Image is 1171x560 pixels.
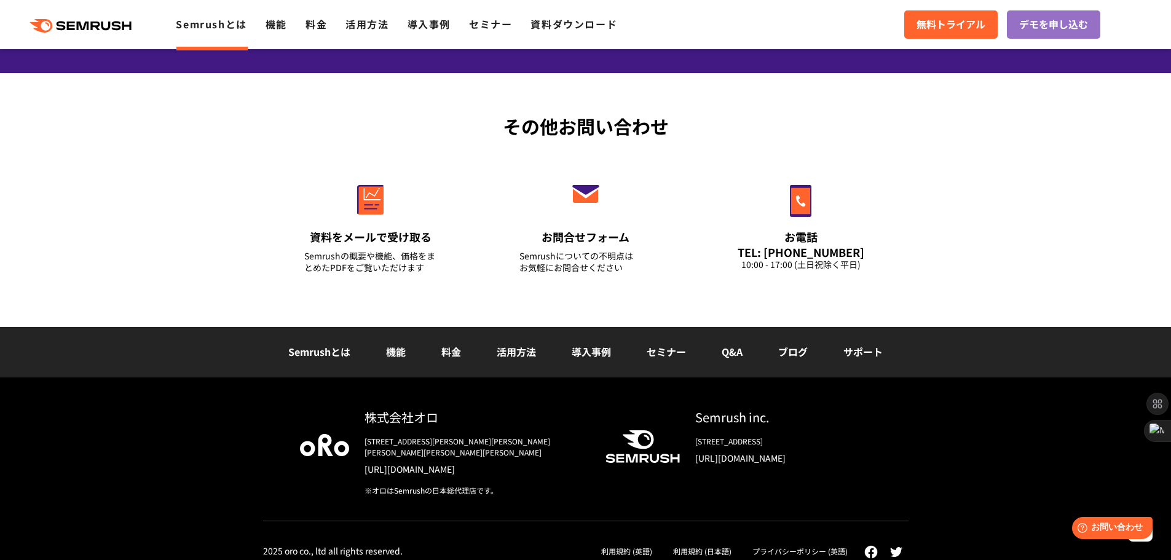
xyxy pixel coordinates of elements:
[735,245,867,259] div: TEL: [PHONE_NUMBER]
[263,545,403,556] div: 2025 oro co., ltd all rights reserved.
[917,17,985,33] span: 無料トライアル
[306,17,327,31] a: 料金
[497,344,536,359] a: 活用方法
[278,159,463,289] a: 資料をメールで受け取る Semrushの概要や機能、価格をまとめたPDFをご覧いただけます
[647,344,686,359] a: セミナー
[778,344,808,359] a: ブログ
[365,408,586,426] div: 株式会社オロ
[752,546,848,556] a: プライバシーポリシー (英語)
[695,452,872,464] a: [URL][DOMAIN_NAME]
[519,229,652,245] div: お問合せフォーム
[1062,512,1157,546] iframe: Help widget launcher
[288,344,350,359] a: Semrushとは
[441,344,461,359] a: 料金
[735,259,867,270] div: 10:00 - 17:00 (土日祝除く平日)
[722,344,743,359] a: Q&A
[469,17,512,31] a: セミナー
[864,545,878,559] img: facebook
[695,436,872,447] div: [STREET_ADDRESS]
[300,434,349,456] img: oro company
[263,112,909,140] div: その他お問い合わせ
[386,344,406,359] a: 機能
[304,229,437,245] div: 資料をメールで受け取る
[572,344,611,359] a: 導入事例
[365,485,586,496] div: ※オロはSemrushの日本総代理店です。
[1019,17,1088,33] span: デモを申し込む
[673,546,731,556] a: 利用規約 (日本語)
[365,463,586,475] a: [URL][DOMAIN_NAME]
[530,17,617,31] a: 資料ダウンロード
[519,250,652,274] div: Semrushについての不明点は お気軽にお問合せください
[904,10,998,39] a: 無料トライアル
[843,344,883,359] a: サポート
[494,159,678,289] a: お問合せフォーム Semrushについての不明点はお気軽にお問合せください
[266,17,287,31] a: 機能
[304,250,437,274] div: Semrushの概要や機能、価格をまとめたPDFをご覧いただけます
[408,17,451,31] a: 導入事例
[365,436,586,458] div: [STREET_ADDRESS][PERSON_NAME][PERSON_NAME][PERSON_NAME][PERSON_NAME][PERSON_NAME]
[890,547,902,557] img: twitter
[345,17,388,31] a: 活用方法
[601,546,652,556] a: 利用規約 (英語)
[735,229,867,245] div: お電話
[1007,10,1100,39] a: デモを申し込む
[695,408,872,426] div: Semrush inc.
[176,17,246,31] a: Semrushとは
